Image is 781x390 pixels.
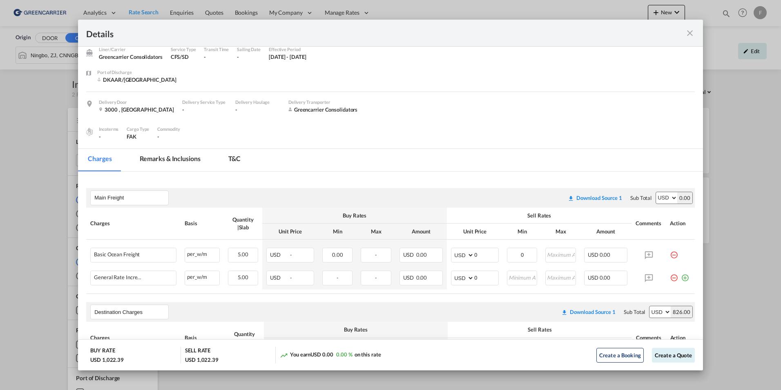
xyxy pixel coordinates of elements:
div: Liner/Carrier [99,46,162,53]
span: 0.00 [600,251,611,258]
button: Create a Booking [596,348,644,363]
div: Transit Time [204,46,229,53]
th: Amount [580,224,631,240]
th: Comments [632,322,666,354]
th: Max [542,338,580,354]
div: 826.00 [671,306,692,318]
th: Unit Price [264,338,319,354]
div: - [99,133,118,140]
div: Sailing Date [237,46,261,53]
div: Download original source rate sheet [564,195,626,201]
div: Incoterms [99,126,118,133]
div: Commodity [157,126,180,133]
div: per_w/m [185,248,219,258]
th: Max [541,224,580,240]
span: 0.00 [600,274,611,281]
th: Min [503,224,542,240]
div: - [235,106,280,113]
div: Buy Rates [268,326,444,333]
div: 3000 , Denmark [99,106,174,113]
span: USD [270,274,289,281]
th: Max [358,338,396,354]
div: Download Source 1 [576,195,622,201]
img: cargo.png [85,127,94,136]
div: Quantity | Slab [229,330,259,345]
div: You earn on this rate [280,351,381,359]
div: SELL RATE [185,347,210,356]
span: - [375,251,377,258]
span: 0.00 [416,274,427,281]
div: Charges [90,220,176,227]
md-icon: icon-plus-circle-outline green-400-fg [681,271,689,279]
div: USD 1,022.39 [185,356,219,363]
div: 0.00 [677,192,692,204]
span: USD 0.00 [310,351,333,358]
input: Leg Name [94,306,168,318]
span: 0.00 [416,251,427,258]
div: Port of Discharge [97,69,176,76]
input: Minimum Amount [508,248,537,260]
md-icon: icon-minus-circle-outline red-400-fg pt-7 [670,271,678,279]
input: 0 [474,271,498,283]
div: Service Type [171,46,196,53]
span: - [375,274,377,281]
th: Amount [580,338,632,354]
span: CFS/SD [171,54,189,60]
input: Leg Name [94,192,168,204]
div: Basic Ocean Freight [94,251,140,258]
md-icon: icon-close fg-AAA8AD m-0 cursor [685,28,695,38]
div: DKAAR/Aarhus [97,76,176,83]
input: Maximum Amount [546,271,576,283]
div: Greencarrier Consolidators [288,106,357,113]
div: Quantity | Slab [228,216,259,231]
th: Amount [395,224,447,240]
div: Sell Rates [452,326,627,333]
span: USD [588,251,598,258]
th: Max [357,224,395,240]
span: 5.00 [238,274,249,280]
input: Minimum Amount [508,271,537,283]
div: Delivery Door [99,99,174,106]
div: Basis [185,220,219,227]
md-tab-item: Charges [78,149,121,171]
th: Comments [631,208,666,240]
div: USD 1,022.39 [90,356,124,363]
div: Delivery Transporter [288,99,357,106]
div: Basis [185,334,221,341]
span: USD [588,274,598,281]
span: 0.00 % [336,351,352,358]
span: - [157,133,159,140]
div: - [182,106,227,113]
th: Min [318,224,357,240]
div: Delivery Haulage [235,99,280,106]
div: Sell Rates [451,212,627,219]
div: Charges [90,334,176,341]
span: - [290,274,292,281]
md-icon: icon-trending-up [280,351,288,359]
div: Buy Rates [266,212,443,219]
th: Min [319,338,358,354]
div: Details [86,28,634,38]
md-icon: icon-download [561,309,568,316]
md-icon: icon-minus-circle-outline red-400-fg pt-7 [670,248,678,256]
div: per_w/m [185,271,219,281]
span: - [290,251,292,258]
input: Maximum Amount [546,248,576,260]
div: BUY RATE [90,347,115,356]
md-tab-item: Remarks & Inclusions [130,149,210,171]
div: Delivery Service Type [182,99,227,106]
button: Download original source rate sheet [564,191,626,205]
span: USD [403,274,415,281]
span: 0.00 [332,251,343,258]
div: FAK [127,133,149,140]
th: Unit Price [447,224,503,240]
th: Amount [397,338,448,354]
th: Unit Price [448,338,503,354]
div: - [204,53,229,61]
div: General Rate Increase [94,274,143,280]
button: Create a Quote [652,348,695,363]
th: Unit Price [262,224,318,240]
md-pagination-wrapper: Use the left and right arrow keys to navigate between tabs [78,149,259,171]
div: Sub Total [630,194,652,202]
div: - [237,53,261,61]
